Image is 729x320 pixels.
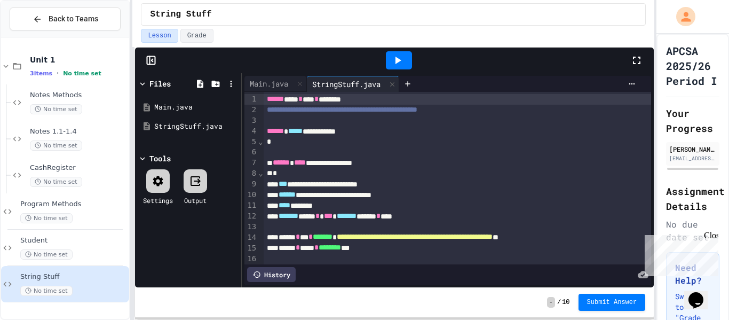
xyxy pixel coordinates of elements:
div: 16 [244,254,258,264]
span: Back to Teams [49,13,98,25]
span: No time set [30,104,82,114]
div: Main.java [154,102,237,113]
h1: APCSA 2025/26 Period I [666,43,719,88]
div: 2 [244,105,258,115]
span: 10 [562,298,569,307]
span: 3 items [30,70,52,77]
div: 7 [244,158,258,168]
div: 10 [244,190,258,200]
div: Main.java [244,78,294,89]
button: Grade [180,29,213,43]
button: Back to Teams [10,7,121,30]
div: No due date set [666,218,719,244]
iframe: chat widget [640,231,718,276]
div: History [247,267,296,282]
span: String Stuff [20,272,127,282]
span: CashRegister [30,163,127,173]
div: 1 [244,94,258,105]
span: Notes 1.1-1.4 [30,127,127,136]
span: No time set [63,70,101,77]
div: Chat with us now!Close [4,4,74,68]
span: Notes Methods [30,91,127,100]
button: Submit Answer [579,294,646,311]
span: No time set [20,249,73,260]
iframe: chat widget [684,277,718,309]
div: 3 [244,115,258,126]
div: 12 [244,211,258,222]
div: Output [184,196,207,205]
div: 17 [244,264,258,275]
span: Program Methods [20,200,127,209]
span: No time set [20,286,73,296]
div: 11 [244,200,258,211]
div: 13 [244,222,258,232]
div: 9 [244,179,258,190]
span: - [547,297,555,308]
h2: Your Progress [666,106,719,136]
div: 5 [244,137,258,147]
span: Unit 1 [30,55,127,65]
div: Main.java [244,76,307,92]
span: Fold line [258,169,263,177]
div: [PERSON_NAME] [669,144,716,154]
div: 4 [244,126,258,137]
span: Submit Answer [587,298,637,307]
span: No time set [30,141,82,151]
span: • [57,69,59,77]
div: Files [149,78,171,89]
span: / [557,298,561,307]
div: 15 [244,243,258,254]
div: 6 [244,147,258,158]
div: StringStuff.java [154,121,237,132]
h2: Assignment Details [666,184,719,214]
div: Tools [149,153,171,164]
div: Settings [143,196,173,205]
div: My Account [665,4,698,29]
button: Lesson [141,29,178,43]
span: Student [20,236,127,245]
span: No time set [20,213,73,223]
div: StringStuff.java [307,79,386,90]
span: No time set [30,177,82,187]
span: String Stuff [150,8,211,21]
div: 8 [244,168,258,179]
div: 14 [244,232,258,243]
div: StringStuff.java [307,76,399,92]
span: Fold line [258,137,263,146]
div: [EMAIL_ADDRESS][DOMAIN_NAME] [669,154,716,162]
